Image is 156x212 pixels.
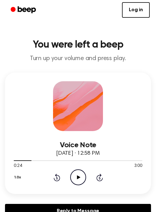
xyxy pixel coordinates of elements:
[14,163,22,169] span: 0:24
[122,2,150,18] a: Log in
[5,40,151,50] h1: You were left a beep
[5,55,151,63] p: Turn up your volume and press play.
[14,172,23,183] button: 1.0x
[6,4,41,16] a: Beep
[56,151,100,156] span: [DATE] · 12:58 PM
[14,141,142,149] h3: Voice Note
[134,163,142,169] span: 3:00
